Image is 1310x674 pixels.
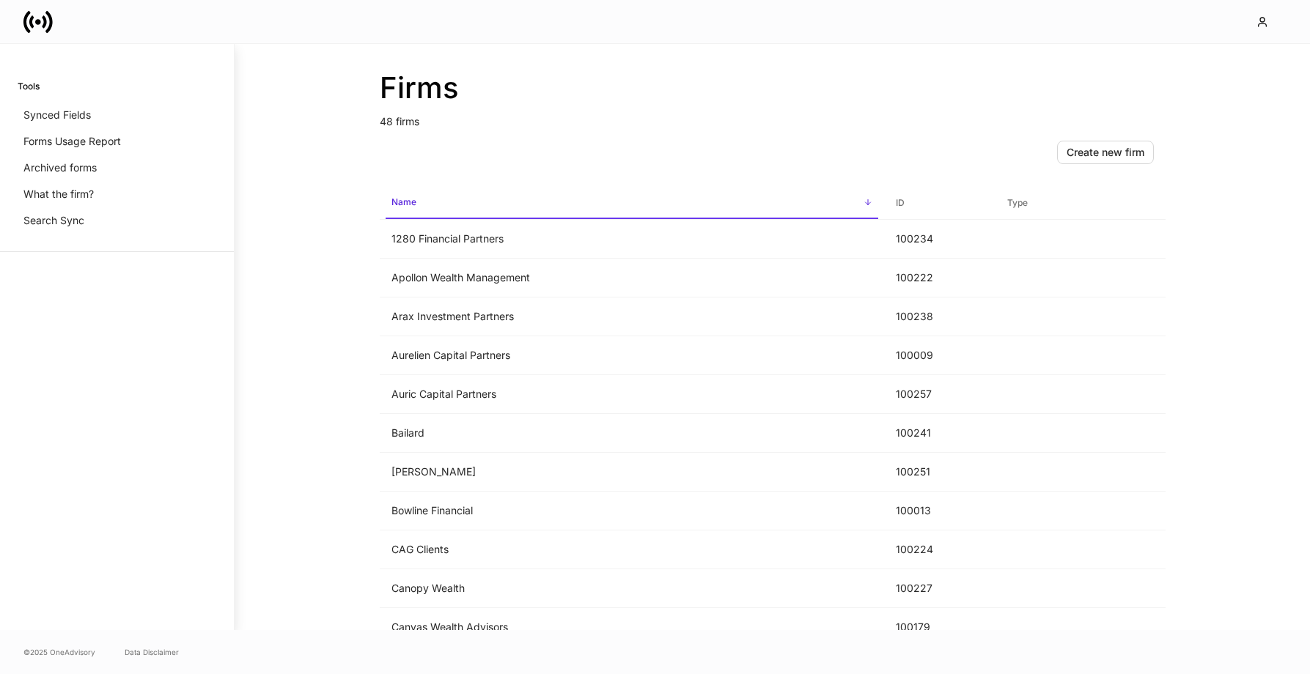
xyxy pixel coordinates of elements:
[18,155,216,181] a: Archived forms
[884,608,996,647] td: 100179
[380,259,884,297] td: Apollon Wealth Management
[23,646,95,658] span: © 2025 OneAdvisory
[380,220,884,259] td: 1280 Financial Partners
[884,530,996,569] td: 100224
[380,492,884,530] td: Bowline Financial
[884,259,996,297] td: 100222
[386,188,878,219] span: Name
[380,608,884,647] td: Canvas Wealth Advisors
[884,569,996,608] td: 100227
[884,220,996,259] td: 100234
[23,213,84,228] p: Search Sync
[884,414,996,453] td: 100241
[23,187,94,201] p: What the firm?
[18,128,216,155] a: Forms Usage Report
[884,297,996,336] td: 100238
[380,453,884,492] td: [PERSON_NAME]
[380,70,1166,105] h2: Firms
[18,181,216,207] a: What the firm?
[884,453,996,492] td: 100251
[1067,145,1144,160] div: Create new firm
[884,492,996,530] td: 100013
[23,134,121,149] p: Forms Usage Report
[380,414,884,453] td: Bailard
[896,196,905,210] h6: ID
[1001,188,1160,218] span: Type
[380,569,884,608] td: Canopy Wealth
[18,207,216,234] a: Search Sync
[125,646,179,658] a: Data Disclaimer
[18,79,40,93] h6: Tools
[1057,141,1154,164] button: Create new firm
[23,108,91,122] p: Synced Fields
[884,375,996,414] td: 100257
[1007,196,1028,210] h6: Type
[884,336,996,375] td: 100009
[380,336,884,375] td: Aurelien Capital Partners
[890,188,990,218] span: ID
[23,160,97,175] p: Archived forms
[391,195,416,209] h6: Name
[380,297,884,336] td: Arax Investment Partners
[18,102,216,128] a: Synced Fields
[380,530,884,569] td: CAG Clients
[380,105,1166,129] p: 48 firms
[380,375,884,414] td: Auric Capital Partners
